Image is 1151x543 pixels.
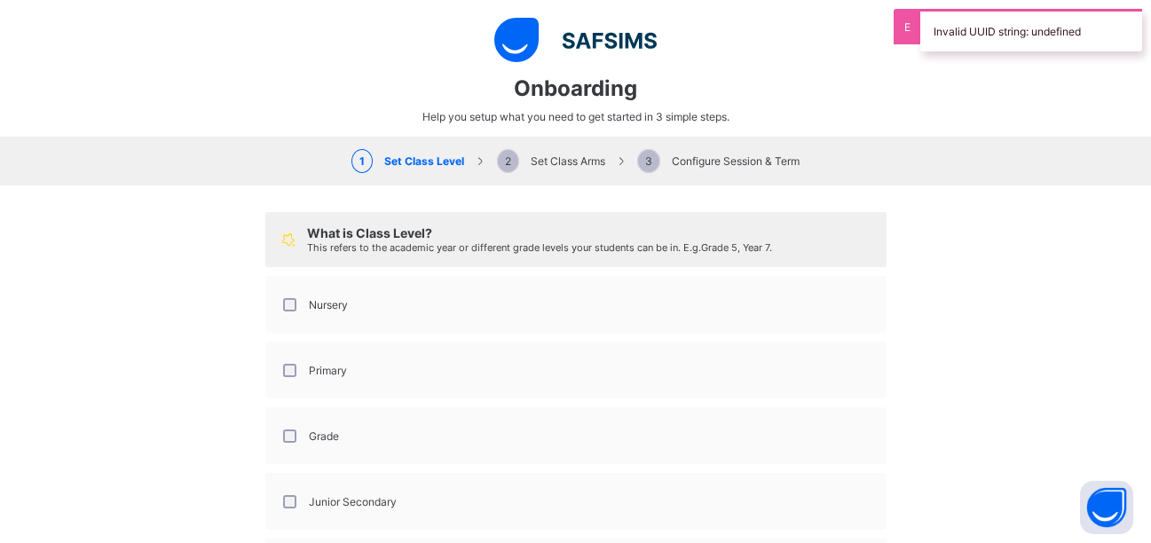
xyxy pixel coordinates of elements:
span: What is Class Level? [307,225,432,240]
label: Grade [309,429,339,443]
span: Set Class Level [351,154,464,168]
span: Help you setup what you need to get started in 3 simple steps. [422,110,729,123]
span: Configure Session & Term [637,154,800,168]
label: Junior Secondary [309,495,397,508]
span: Set Class Arms [497,154,605,168]
label: Primary [309,364,347,377]
span: 1 [351,149,373,173]
span: 2 [497,149,519,173]
button: Open asap [1080,481,1133,534]
span: This refers to the academic year or different grade levels your students can be in. E.g. Grade 5,... [307,241,772,254]
span: Onboarding [514,75,637,101]
img: logo [494,18,657,62]
label: Nursery [309,298,348,311]
span: 3 [637,149,660,173]
div: Invalid UUID string: undefined [920,9,1142,51]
